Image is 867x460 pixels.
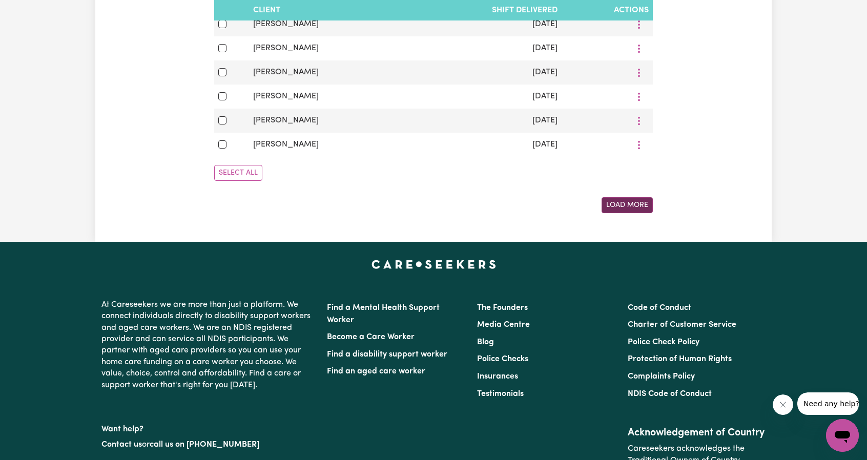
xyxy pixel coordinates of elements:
[629,89,649,104] button: More options
[629,40,649,56] button: More options
[602,197,653,213] button: Load More
[253,20,319,28] span: [PERSON_NAME]
[477,321,530,329] a: Media Centre
[6,7,62,15] span: Need any help?
[253,6,280,14] span: Client
[628,304,691,312] a: Code of Conduct
[405,60,562,85] td: [DATE]
[150,441,259,449] a: call us on [PHONE_NUMBER]
[101,435,315,454] p: or
[371,260,496,268] a: Careseekers home page
[477,372,518,381] a: Insurances
[628,338,699,346] a: Police Check Policy
[629,16,649,32] button: More options
[477,304,528,312] a: The Founders
[477,355,528,363] a: Police Checks
[405,12,562,36] td: [DATE]
[628,372,695,381] a: Complaints Policy
[101,295,315,395] p: At Careseekers we are more than just a platform. We connect individuals directly to disability su...
[327,333,415,341] a: Become a Care Worker
[628,355,732,363] a: Protection of Human Rights
[101,441,142,449] a: Contact us
[628,427,766,439] h2: Acknowledgement of Country
[327,304,440,324] a: Find a Mental Health Support Worker
[628,390,712,398] a: NDIS Code of Conduct
[629,113,649,129] button: More options
[405,133,562,157] td: [DATE]
[253,44,319,52] span: [PERSON_NAME]
[477,338,494,346] a: Blog
[253,68,319,76] span: [PERSON_NAME]
[253,140,319,149] span: [PERSON_NAME]
[101,420,315,435] p: Want help?
[629,65,649,80] button: More options
[797,392,859,415] iframe: Message from company
[773,394,793,415] iframe: Close message
[405,36,562,60] td: [DATE]
[327,350,447,359] a: Find a disability support worker
[214,165,262,181] button: Select All
[477,390,524,398] a: Testimonials
[253,92,319,100] span: [PERSON_NAME]
[629,137,649,153] button: More options
[405,85,562,109] td: [DATE]
[253,116,319,124] span: [PERSON_NAME]
[826,419,859,452] iframe: Button to launch messaging window
[405,109,562,133] td: [DATE]
[628,321,736,329] a: Charter of Customer Service
[327,367,425,375] a: Find an aged care worker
